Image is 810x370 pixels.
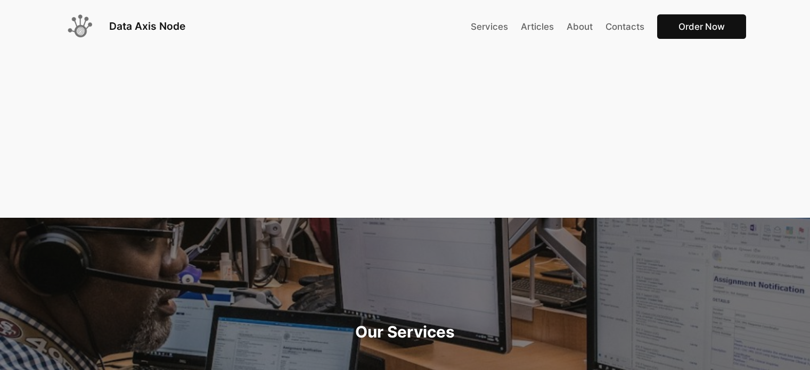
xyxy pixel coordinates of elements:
[86,63,725,212] iframe: Advertisement
[64,11,96,43] img: Data Axis Node
[521,21,554,32] span: Articles
[471,14,746,39] nav: Main Menu
[567,21,593,32] span: About
[471,21,508,32] span: Services
[606,20,644,34] a: Contacts
[657,14,746,39] a: Order Now
[567,20,593,34] a: About
[471,20,508,34] a: Services
[109,20,185,32] a: Data Axis Node
[355,322,455,341] strong: Our Services
[521,20,554,34] a: Articles
[606,21,644,32] span: Contacts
